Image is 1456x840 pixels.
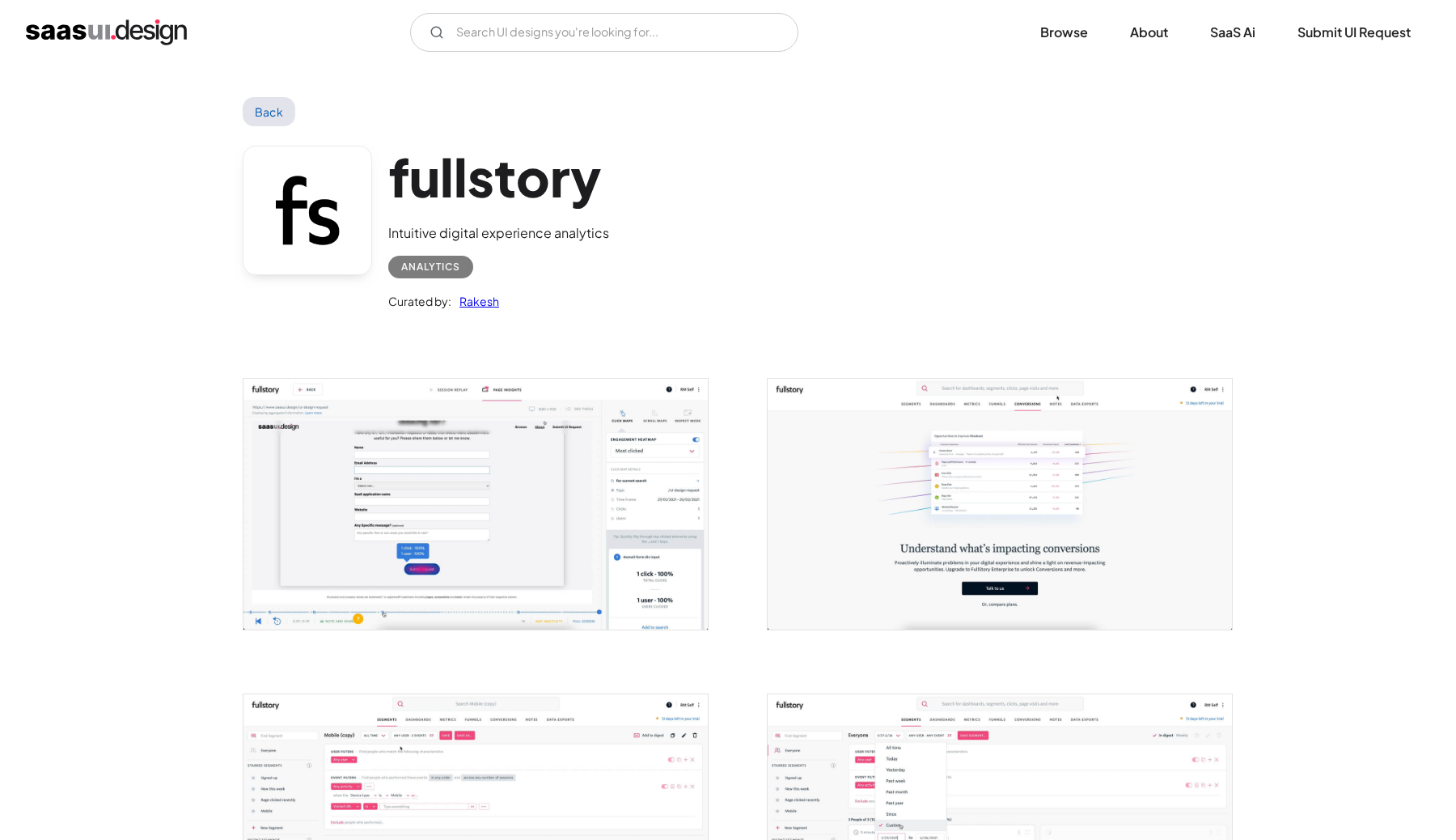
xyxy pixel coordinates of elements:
input: Search UI designs you're looking for... [410,13,798,52]
a: open lightbox [243,379,708,630]
a: Back [243,97,295,126]
div: Intuitive digital experience analytics [388,223,609,243]
a: open lightbox [768,379,1232,630]
div: Analytics [401,257,460,277]
div: Curated by: [388,291,451,311]
form: Email Form [410,13,798,52]
img: 603783c87438a81e86817071_fullstory%20conversion.jpg [768,379,1232,630]
a: Rakesh [451,291,499,311]
h1: fullstory [388,146,609,208]
a: Submit UI Request [1278,15,1430,50]
a: About [1111,15,1187,50]
a: Browse [1021,15,1107,50]
a: home [26,19,187,45]
img: 603783c8d7931610949cd7ba_fullstory%20click%20map.jpg [243,379,708,630]
a: SaaS Ai [1191,15,1275,50]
